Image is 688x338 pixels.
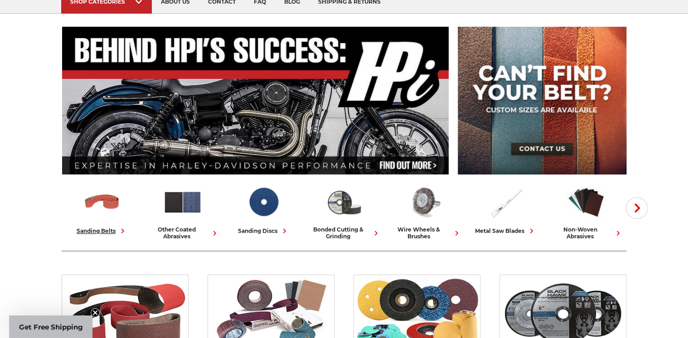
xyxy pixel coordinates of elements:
img: Banner for an interview featuring Horsepower Inc who makes Harley performance upgrades featured o... [62,27,449,174]
div: metal saw blades [475,226,536,236]
img: Sanding Discs [243,183,283,222]
a: non-woven abrasives [549,183,623,240]
a: sanding discs [227,183,300,236]
div: sanding belts [77,226,127,236]
div: Get Free ShippingClose teaser [9,315,92,338]
img: Bonded Cutting & Grinding [324,183,364,222]
img: Non-woven Abrasives [566,183,606,222]
img: promo banner for custom belts. [458,27,626,174]
span: Get Free Shipping [19,323,83,331]
button: Close teaser [91,308,100,317]
div: bonded cutting & grinding [307,226,381,240]
img: Wire Wheels & Brushes [405,183,445,222]
img: Other Coated Abrasives [163,183,203,222]
a: sanding belts [65,183,139,236]
div: wire wheels & brushes [388,226,461,240]
img: Metal Saw Blades [485,183,525,222]
div: sanding discs [238,226,289,236]
a: bonded cutting & grinding [307,183,381,240]
a: metal saw blades [469,183,542,236]
a: other coated abrasives [146,183,219,240]
a: wire wheels & brushes [388,183,461,240]
img: Sanding Belts [82,183,122,222]
div: non-woven abrasives [549,226,623,240]
div: other coated abrasives [146,226,219,240]
button: Next [626,197,648,219]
